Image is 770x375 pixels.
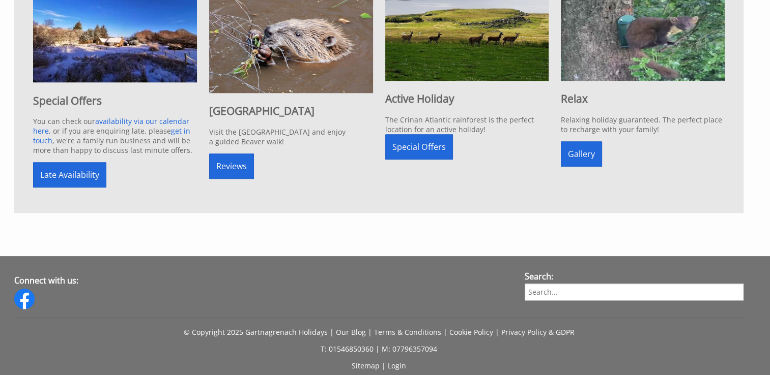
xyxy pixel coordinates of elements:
[561,91,725,106] h2: Relax
[374,327,441,337] a: Terms & Conditions
[382,344,437,354] a: M: 07796357094
[382,361,386,370] span: |
[352,361,380,370] a: Sitemap
[385,91,549,106] h2: Active Holiday
[330,327,334,337] span: |
[376,344,380,354] span: |
[388,361,406,370] a: Login
[385,134,453,160] a: Special Offers
[336,327,366,337] a: Our Blog
[501,327,575,337] a: Privacy Policy & GDPR
[14,289,35,309] img: Facebook
[33,126,190,145] a: get in touch
[33,162,106,188] a: Late Availability
[209,153,254,179] a: Reviews
[14,275,510,286] h3: Connect with us:
[368,327,372,337] span: |
[525,284,744,300] input: Search...
[33,116,197,155] p: You can check our , or if you are enquiring late, please , we're a family run business and will b...
[184,327,328,337] a: © Copyright 2025 Gartnagrenach Holidays
[525,271,744,282] h3: Search:
[443,327,447,337] span: |
[33,116,189,136] a: availability via our calendar here
[33,93,197,108] h2: Special Offers
[449,327,493,337] a: Cookie Policy
[495,327,499,337] span: |
[209,104,373,118] h2: [GEOGRAPHIC_DATA]
[561,115,725,134] p: Relaxing holiday guaranteed. The perfect place to recharge with your family!
[209,127,373,146] p: Visit the [GEOGRAPHIC_DATA] and enjoy a guided Beaver walk!
[561,141,602,167] a: Gallery
[321,344,374,354] a: T: 01546850360
[385,115,549,160] p: The Crinan Atlantic rainforest is the perfect location for an active holiday!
